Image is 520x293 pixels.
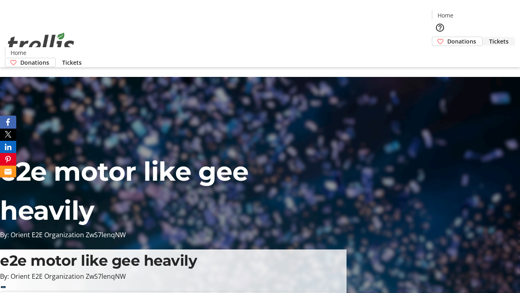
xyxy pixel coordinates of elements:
span: Tickets [62,58,82,67]
span: Donations [20,58,49,67]
span: Home [11,48,26,57]
button: Help [432,20,448,36]
span: Donations [447,37,476,46]
a: Home [5,48,31,57]
a: Tickets [483,37,515,46]
a: Home [432,11,458,20]
a: Donations [5,58,56,67]
span: Home [438,11,453,20]
button: Cart [432,46,448,62]
a: Donations [432,37,483,46]
span: Tickets [489,37,509,46]
img: Orient E2E Organization ZwS7lenqNW's Logo [5,24,77,64]
a: Tickets [56,58,88,67]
